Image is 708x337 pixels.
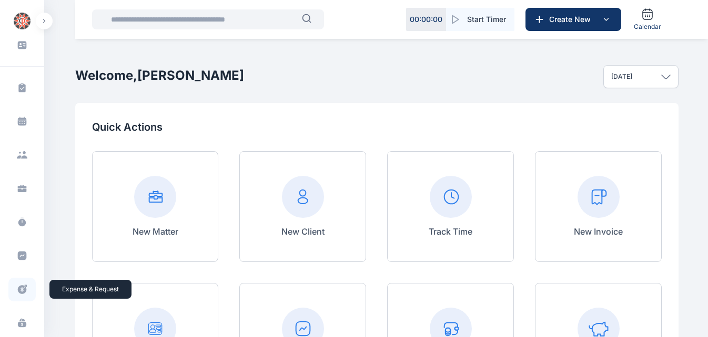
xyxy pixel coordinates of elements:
[574,225,623,238] p: New Invoice
[467,14,506,25] span: Start Timer
[611,72,632,81] p: [DATE]
[133,225,178,238] p: New Matter
[410,14,442,25] p: 00 : 00 : 00
[630,4,665,35] a: Calendar
[446,8,514,31] button: Start Timer
[525,8,621,31] button: Create New
[429,225,472,238] p: Track Time
[92,120,662,134] p: Quick Actions
[634,23,661,31] span: Calendar
[75,67,244,84] h2: Welcome, [PERSON_NAME]
[281,225,325,238] p: New Client
[545,14,600,25] span: Create New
